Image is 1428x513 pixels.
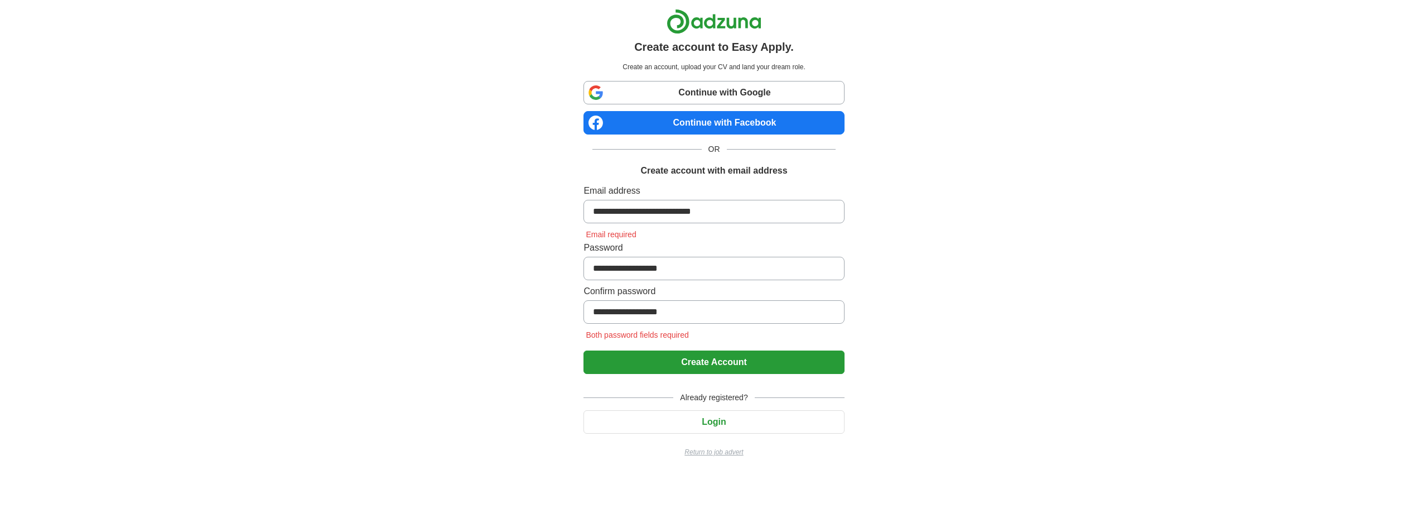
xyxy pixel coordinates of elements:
[634,39,794,55] h1: Create account to Easy Apply.
[667,9,761,34] img: Adzuna logo
[583,351,844,374] button: Create Account
[583,285,844,298] label: Confirm password
[583,81,844,104] a: Continue with Google
[583,241,844,255] label: Password
[583,417,844,426] a: Login
[583,111,844,135] a: Continue with Facebook
[702,143,727,155] span: OR
[583,447,844,457] a: Return to job advert
[586,62,842,72] p: Create an account, upload your CV and land your dream role.
[640,164,787,178] h1: Create account with email address
[673,392,754,404] span: Already registered?
[583,330,691,339] span: Both password fields required
[583,410,844,434] button: Login
[583,184,844,198] label: Email address
[583,230,638,239] span: Email required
